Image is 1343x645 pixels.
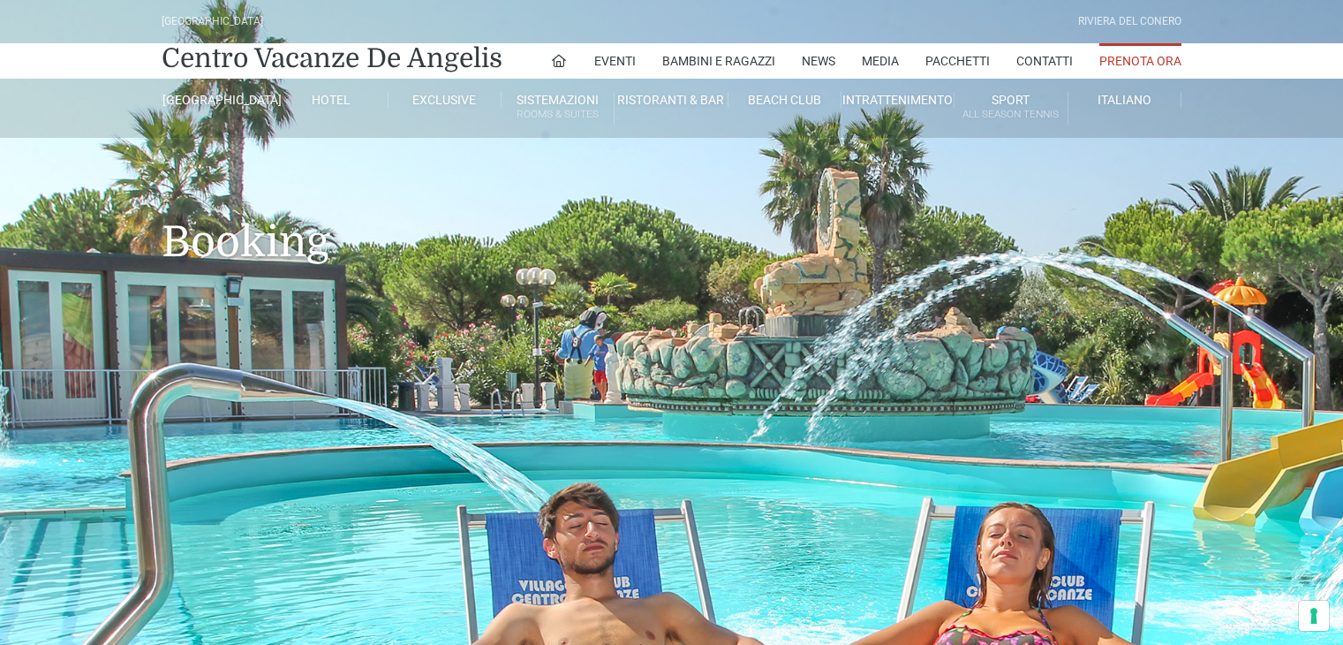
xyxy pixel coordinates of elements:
a: Contatti [1016,43,1073,79]
a: Media [862,43,899,79]
a: SportAll Season Tennis [954,92,1068,125]
div: [GEOGRAPHIC_DATA] [162,13,263,30]
a: Centro Vacanze De Angelis [162,41,502,76]
div: Riviera Del Conero [1078,13,1181,30]
a: Eventi [594,43,636,79]
a: Beach Club [728,92,841,108]
small: Rooms & Suites [502,106,614,123]
a: Prenota Ora [1099,43,1181,79]
a: Pacchetti [925,43,990,79]
a: Ristoranti & Bar [615,92,728,108]
a: Hotel [275,92,388,108]
a: SistemazioniRooms & Suites [502,92,615,125]
a: Exclusive [389,92,502,108]
small: All Season Tennis [954,106,1067,123]
a: Bambini e Ragazzi [662,43,775,79]
button: Le tue preferenze relative al consenso per le tecnologie di tracciamento [1299,601,1329,631]
a: [GEOGRAPHIC_DATA] [162,92,275,108]
span: Italiano [1098,93,1151,107]
a: Italiano [1068,92,1181,108]
a: News [802,43,835,79]
a: Intrattenimento [841,92,954,108]
h1: Booking [162,138,1181,293]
